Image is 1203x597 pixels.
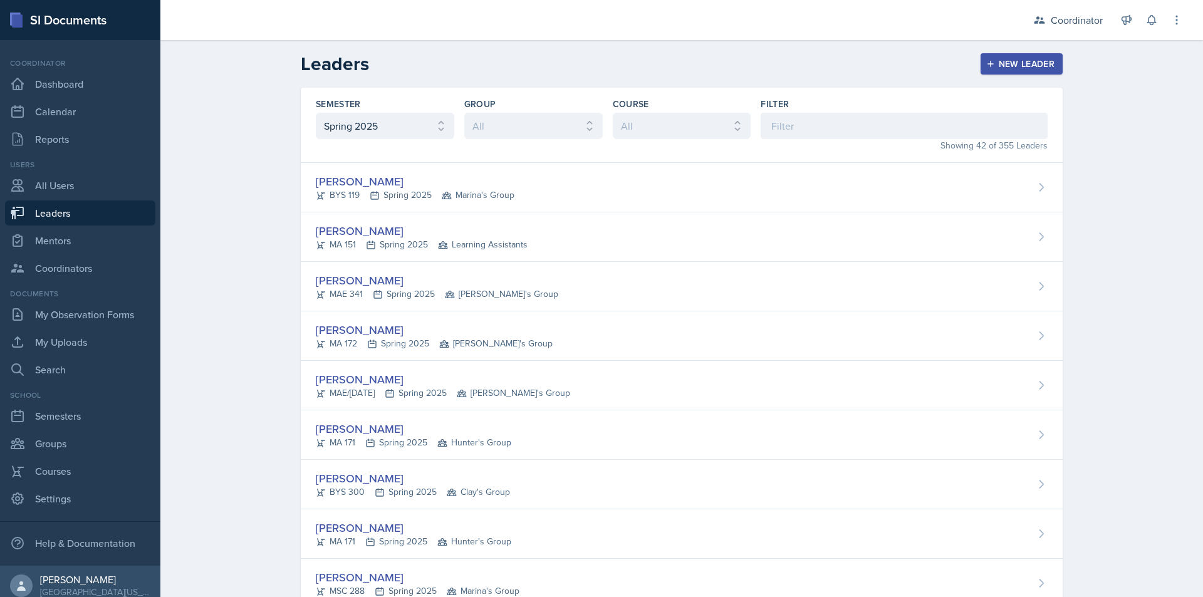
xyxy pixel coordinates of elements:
label: Filter [761,98,789,110]
a: Calendar [5,99,155,124]
div: Showing 42 of 355 Leaders [761,139,1048,152]
span: [PERSON_NAME]'s Group [439,337,553,350]
div: [PERSON_NAME] [40,573,150,586]
div: [PERSON_NAME] [316,173,514,190]
div: [PERSON_NAME] [316,519,511,536]
div: New Leader [989,59,1055,69]
a: Semesters [5,403,155,428]
a: Search [5,357,155,382]
a: My Uploads [5,330,155,355]
span: [PERSON_NAME]'s Group [445,288,558,301]
a: [PERSON_NAME] MA 171Spring 2025 Hunter's Group [301,410,1063,460]
div: MAE/[DATE] Spring 2025 [316,387,570,400]
div: School [5,390,155,401]
a: Reports [5,127,155,152]
div: BYS 119 Spring 2025 [316,189,514,202]
div: Coordinator [1051,13,1103,28]
div: [PERSON_NAME] [316,272,558,289]
a: Coordinators [5,256,155,281]
span: Hunter's Group [437,535,511,548]
div: Users [5,159,155,170]
div: [PERSON_NAME] [316,470,510,487]
a: Dashboard [5,71,155,96]
a: [PERSON_NAME] BYS 300Spring 2025 Clay's Group [301,460,1063,509]
div: Coordinator [5,58,155,69]
a: My Observation Forms [5,302,155,327]
a: [PERSON_NAME] MA 171Spring 2025 Hunter's Group [301,509,1063,559]
a: [PERSON_NAME] MA 172Spring 2025 [PERSON_NAME]'s Group [301,311,1063,361]
div: Help & Documentation [5,531,155,556]
div: [PERSON_NAME] [316,321,553,338]
a: [PERSON_NAME] MAE 341Spring 2025 [PERSON_NAME]'s Group [301,262,1063,311]
a: Courses [5,459,155,484]
label: Group [464,98,496,110]
label: Course [613,98,649,110]
span: Learning Assistants [438,238,528,251]
div: [PERSON_NAME] [316,222,528,239]
span: Clay's Group [447,485,510,499]
a: [PERSON_NAME] MA 151Spring 2025 Learning Assistants [301,212,1063,262]
a: [PERSON_NAME] MAE/[DATE]Spring 2025 [PERSON_NAME]'s Group [301,361,1063,410]
span: Hunter's Group [437,436,511,449]
input: Filter [761,113,1048,139]
button: New Leader [981,53,1063,75]
div: MAE 341 Spring 2025 [316,288,558,301]
div: [PERSON_NAME] [316,371,570,388]
a: [PERSON_NAME] BYS 119Spring 2025 Marina's Group [301,163,1063,212]
div: MA 151 Spring 2025 [316,238,528,251]
a: Groups [5,431,155,456]
a: Mentors [5,228,155,253]
a: Leaders [5,200,155,226]
div: MA 172 Spring 2025 [316,337,553,350]
label: Semester [316,98,361,110]
div: BYS 300 Spring 2025 [316,485,510,499]
div: [PERSON_NAME] [316,569,519,586]
a: All Users [5,173,155,198]
span: [PERSON_NAME]'s Group [457,387,570,400]
div: [PERSON_NAME] [316,420,511,437]
h2: Leaders [301,53,369,75]
div: MA 171 Spring 2025 [316,436,511,449]
span: Marina's Group [442,189,514,202]
div: Documents [5,288,155,299]
a: Settings [5,486,155,511]
div: MA 171 Spring 2025 [316,535,511,548]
